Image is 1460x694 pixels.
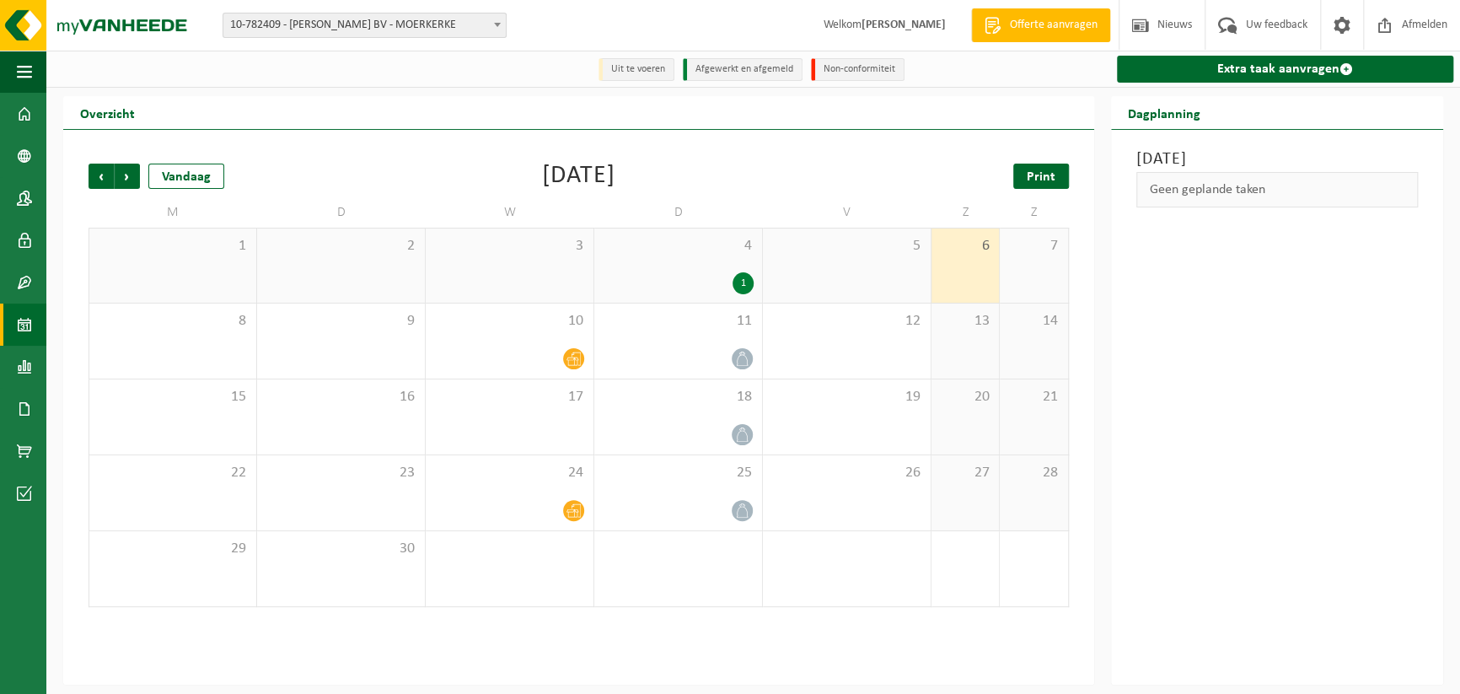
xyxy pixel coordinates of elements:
div: [DATE] [542,164,615,189]
span: 18 [603,388,754,406]
td: W [426,197,594,228]
span: 5 [771,237,922,256]
span: 1 [98,237,248,256]
td: M [89,197,257,228]
li: Afgewerkt en afgemeld [683,58,802,81]
div: 1 [733,272,754,294]
span: 2 [266,237,416,256]
span: 3 [434,237,585,256]
span: 10-782409 - VAN CAUWENBERGHE BV - MOERKERKE [223,13,506,37]
span: 24 [434,464,585,482]
span: 26 [771,464,922,482]
h3: [DATE] [1136,147,1418,172]
li: Uit te voeren [598,58,674,81]
span: 19 [771,388,922,406]
span: 21 [1008,388,1059,406]
span: 7 [1008,237,1059,256]
span: 9 [266,312,416,331]
span: 10 [434,312,585,331]
span: Print [1027,170,1055,184]
span: 6 [940,237,990,256]
td: D [257,197,426,228]
span: 11 [603,312,754,331]
div: Geen geplande taken [1136,172,1418,207]
td: V [763,197,931,228]
span: 27 [940,464,990,482]
span: 28 [1008,464,1059,482]
span: 23 [266,464,416,482]
span: 10-782409 - VAN CAUWENBERGHE BV - MOERKERKE [223,13,507,38]
td: Z [1000,197,1068,228]
span: Offerte aanvragen [1006,17,1102,34]
h2: Overzicht [63,96,152,129]
span: 29 [98,540,248,558]
td: D [594,197,763,228]
span: Volgende [115,164,140,189]
h2: Dagplanning [1111,96,1217,129]
span: 15 [98,388,248,406]
span: 20 [940,388,990,406]
span: 30 [266,540,416,558]
span: 8 [98,312,248,331]
span: 25 [603,464,754,482]
span: 17 [434,388,585,406]
a: Print [1013,164,1069,189]
span: Vorige [89,164,114,189]
a: Extra taak aanvragen [1117,56,1453,83]
div: Vandaag [148,164,224,189]
span: 22 [98,464,248,482]
span: 14 [1008,312,1059,331]
td: Z [931,197,1000,228]
span: 13 [940,312,990,331]
strong: [PERSON_NAME] [862,19,946,31]
span: 16 [266,388,416,406]
li: Non-conformiteit [811,58,904,81]
a: Offerte aanvragen [971,8,1110,42]
span: 4 [603,237,754,256]
span: 12 [771,312,922,331]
